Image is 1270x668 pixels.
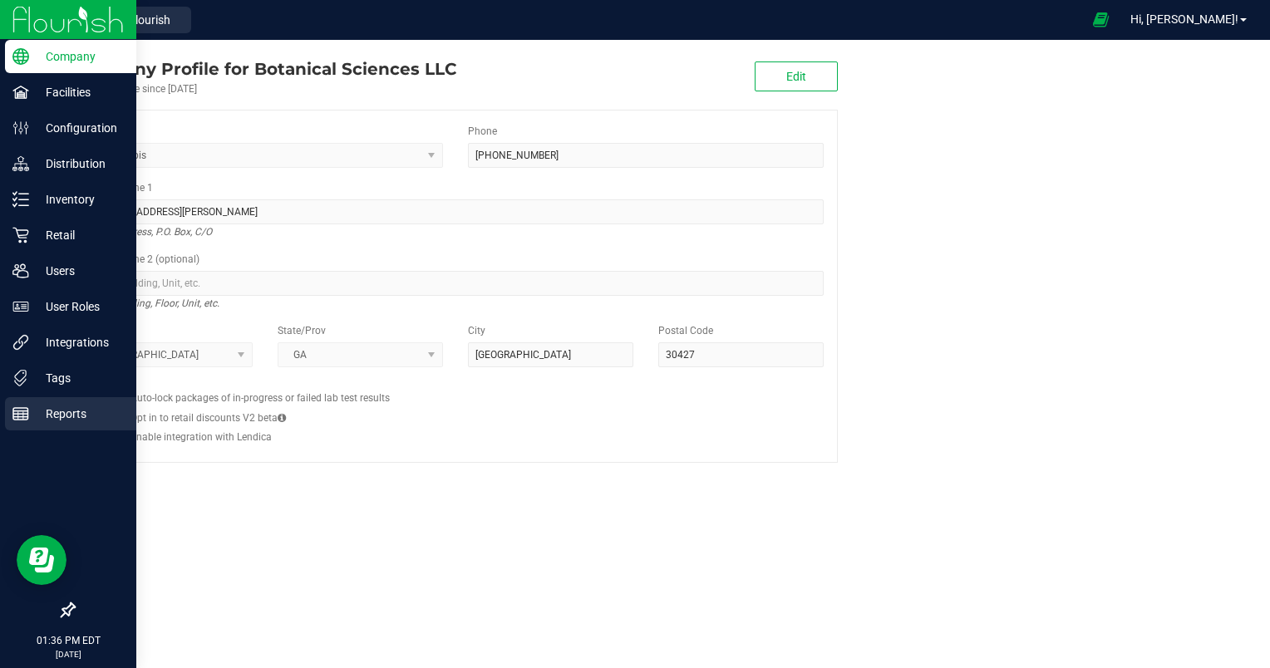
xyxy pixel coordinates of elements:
[29,189,129,209] p: Inventory
[130,390,390,405] label: Auto-lock packages of in-progress or failed lab test results
[12,84,29,101] inline-svg: Facilities
[12,227,29,243] inline-svg: Retail
[468,342,633,367] input: City
[87,293,219,313] i: Suite, Building, Floor, Unit, etc.
[12,370,29,386] inline-svg: Tags
[468,323,485,338] label: City
[87,271,824,296] input: Suite, Building, Unit, etc.
[755,61,838,91] button: Edit
[12,48,29,65] inline-svg: Company
[12,334,29,351] inline-svg: Integrations
[29,368,129,388] p: Tags
[1082,3,1120,36] span: Open Ecommerce Menu
[658,342,824,367] input: Postal Code
[29,82,129,102] p: Facilities
[87,222,212,242] i: Street address, P.O. Box, C/O
[786,70,806,83] span: Edit
[29,404,129,424] p: Reports
[468,124,497,139] label: Phone
[12,120,29,136] inline-svg: Configuration
[12,191,29,208] inline-svg: Inventory
[7,633,129,648] p: 01:36 PM EDT
[7,648,129,661] p: [DATE]
[1130,12,1238,26] span: Hi, [PERSON_NAME]!
[278,323,326,338] label: State/Prov
[29,47,129,66] p: Company
[29,118,129,138] p: Configuration
[12,298,29,315] inline-svg: User Roles
[29,261,129,281] p: Users
[87,252,199,267] label: Address Line 2 (optional)
[29,154,129,174] p: Distribution
[130,410,286,425] label: Opt in to retail discounts V2 beta
[29,332,129,352] p: Integrations
[29,297,129,317] p: User Roles
[130,430,272,445] label: Enable integration with Lendica
[73,81,456,96] div: Account active since [DATE]
[73,56,456,81] div: Botanical Sciences LLC
[12,405,29,422] inline-svg: Reports
[17,535,66,585] iframe: Resource center
[29,225,129,245] p: Retail
[12,155,29,172] inline-svg: Distribution
[87,199,824,224] input: Address
[87,380,824,390] h2: Configs
[658,323,713,338] label: Postal Code
[468,143,824,168] input: (123) 456-7890
[12,263,29,279] inline-svg: Users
